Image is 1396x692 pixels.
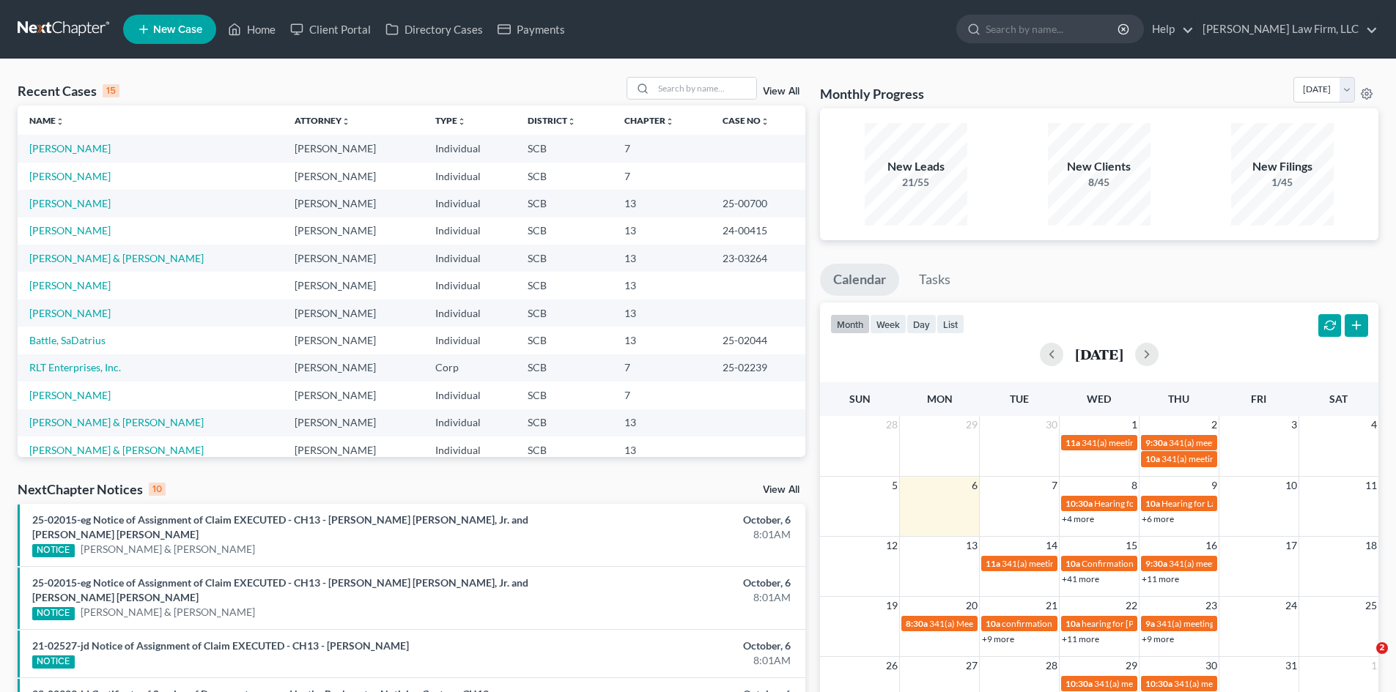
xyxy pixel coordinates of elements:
td: [PERSON_NAME] [283,354,424,382]
div: Recent Cases [18,82,119,100]
a: Nameunfold_more [29,115,64,126]
input: Search by name... [986,15,1120,42]
iframe: Intercom live chat [1346,642,1381,677]
i: unfold_more [567,117,576,126]
td: [PERSON_NAME] [283,300,424,327]
span: 11 [1364,477,1378,494]
td: SCB [516,245,613,272]
span: 341(a) meeting for [PERSON_NAME] [1174,678,1315,689]
div: New Clients [1048,158,1151,175]
td: [PERSON_NAME] [283,382,424,409]
td: SCB [516,436,613,464]
td: Corp [424,354,516,382]
span: 8 [1130,477,1139,494]
td: SCB [516,354,613,382]
td: 7 [613,163,711,190]
span: 7 [1050,477,1059,494]
td: 13 [613,272,711,299]
span: 9:30a [1145,558,1167,569]
a: 21-02527-jd Notice of Assignment of Claim EXECUTED - CH13 - [PERSON_NAME] [32,639,409,652]
div: NOTICE [32,655,75,669]
a: [PERSON_NAME] & [PERSON_NAME] [81,605,255,620]
span: 341(a) meeting for [PERSON_NAME] & [PERSON_NAME] [1002,558,1221,569]
span: 28 [884,416,899,434]
td: 13 [613,409,711,436]
td: SCB [516,327,613,354]
span: 18 [1364,537,1378,554]
a: +9 more [1142,633,1174,644]
td: [PERSON_NAME] [283,272,424,299]
td: Individual [424,135,516,162]
span: Thu [1168,392,1189,405]
a: [PERSON_NAME] & [PERSON_NAME] [81,542,255,557]
div: 8:01AM [547,590,791,605]
span: 13 [964,537,979,554]
a: +11 more [1142,573,1179,584]
a: Districtunfold_more [528,115,576,126]
td: 7 [613,354,711,382]
div: NOTICE [32,607,75,620]
div: October, 6 [547,513,791,527]
a: +6 more [1142,513,1174,524]
span: 2 [1210,416,1219,434]
span: 3 [1290,416,1299,434]
span: Tue [1010,392,1029,405]
span: Hearing for La [PERSON_NAME] [1162,498,1286,509]
a: [PERSON_NAME] [29,224,111,237]
span: 341(a) meeting for [PERSON_NAME] [1169,437,1310,448]
span: 8:30a [906,618,928,629]
i: unfold_more [341,117,350,126]
a: +11 more [1062,633,1099,644]
span: 27 [964,657,979,674]
a: [PERSON_NAME] Law Firm, LLC [1195,16,1378,42]
div: October, 6 [547,639,791,653]
td: SCB [516,300,613,327]
a: +4 more [1062,513,1094,524]
span: Sat [1329,392,1348,405]
td: [PERSON_NAME] [283,409,424,436]
td: SCB [516,190,613,217]
a: Directory Cases [378,16,490,42]
div: NOTICE [32,544,75,557]
span: 9a [1145,618,1155,629]
td: 23-03264 [711,245,805,272]
a: 25-02015-eg Notice of Assignment of Claim EXECUTED - CH13 - [PERSON_NAME] [PERSON_NAME], Jr. and ... [32,576,528,603]
span: 22 [1124,597,1139,614]
span: 10a [1145,498,1160,509]
td: 25-02239 [711,354,805,382]
span: Hearing for [PERSON_NAME] & [PERSON_NAME] [1094,498,1286,509]
a: View All [763,86,799,97]
h3: Monthly Progress [820,85,924,103]
td: 13 [613,436,711,464]
span: 30 [1044,416,1059,434]
a: [PERSON_NAME] [29,142,111,155]
a: Tasks [906,264,964,296]
span: 10a [1066,558,1080,569]
span: Fri [1251,392,1266,405]
td: Individual [424,436,516,464]
h2: [DATE] [1075,346,1123,362]
span: 9:30a [1145,437,1167,448]
td: [PERSON_NAME] [283,135,424,162]
span: 31 [1284,657,1299,674]
td: SCB [516,163,613,190]
div: NextChapter Notices [18,480,166,498]
span: 2 [1376,642,1388,654]
a: Typeunfold_more [435,115,466,126]
span: 16 [1204,537,1219,554]
a: +41 more [1062,573,1099,584]
span: 12 [884,537,899,554]
a: [PERSON_NAME] [29,389,111,401]
td: SCB [516,135,613,162]
a: [PERSON_NAME] & [PERSON_NAME] [29,444,204,456]
td: 13 [613,245,711,272]
span: 6 [970,477,979,494]
td: [PERSON_NAME] [283,436,424,464]
span: Wed [1087,392,1111,405]
td: Individual [424,272,516,299]
span: 11a [986,558,1000,569]
a: [PERSON_NAME] & [PERSON_NAME] [29,252,204,264]
span: 28 [1044,657,1059,674]
td: Individual [424,327,516,354]
span: Sun [849,392,871,405]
